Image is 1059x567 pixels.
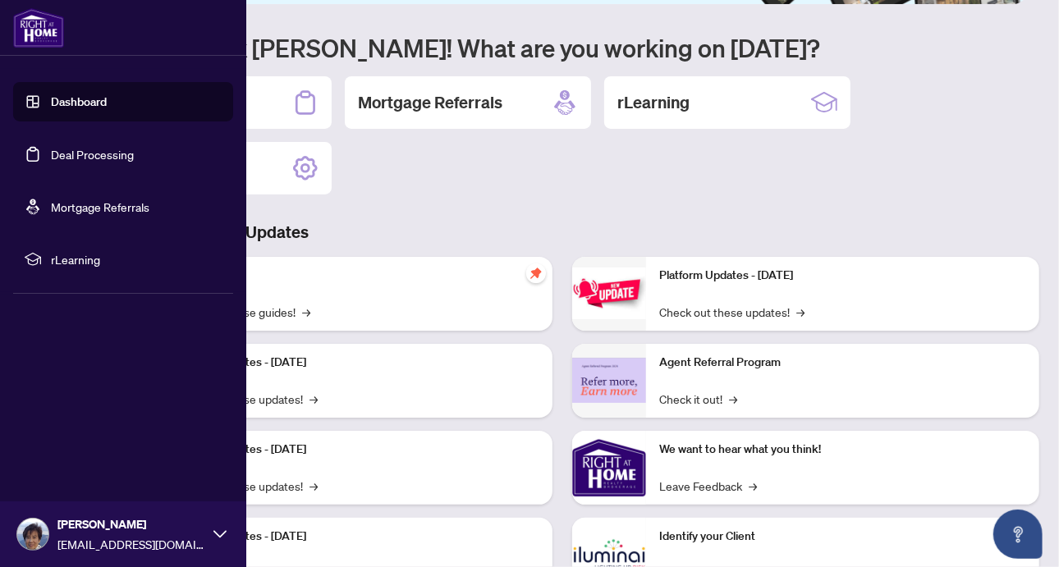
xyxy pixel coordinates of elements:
span: [PERSON_NAME] [57,515,205,533]
a: Deal Processing [51,147,134,162]
span: → [749,477,757,495]
span: pushpin [526,263,546,283]
p: Agent Referral Program [659,354,1026,372]
a: Leave Feedback→ [659,477,757,495]
span: → [302,303,310,321]
span: → [729,390,737,408]
a: Mortgage Referrals [51,199,149,214]
p: Platform Updates - [DATE] [172,441,539,459]
span: → [796,303,805,321]
p: Identify your Client [659,528,1026,546]
p: Platform Updates - [DATE] [659,267,1026,285]
p: Platform Updates - [DATE] [172,354,539,372]
img: Platform Updates - June 23, 2025 [572,267,646,319]
span: rLearning [51,250,222,268]
button: Open asap [993,510,1043,559]
a: Dashboard [51,94,107,109]
img: logo [13,8,64,48]
h3: Brokerage & Industry Updates [85,221,1039,244]
p: We want to hear what you think! [659,441,1026,459]
span: [EMAIL_ADDRESS][DOMAIN_NAME] [57,535,205,553]
img: Agent Referral Program [572,358,646,403]
h2: rLearning [617,91,690,114]
p: Self-Help [172,267,539,285]
span: → [309,390,318,408]
img: We want to hear what you think! [572,431,646,505]
a: Check it out!→ [659,390,737,408]
h1: Welcome back [PERSON_NAME]! What are you working on [DATE]? [85,32,1039,63]
p: Platform Updates - [DATE] [172,528,539,546]
span: → [309,477,318,495]
h2: Mortgage Referrals [358,91,502,114]
img: Profile Icon [17,519,48,550]
a: Check out these updates!→ [659,303,805,321]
